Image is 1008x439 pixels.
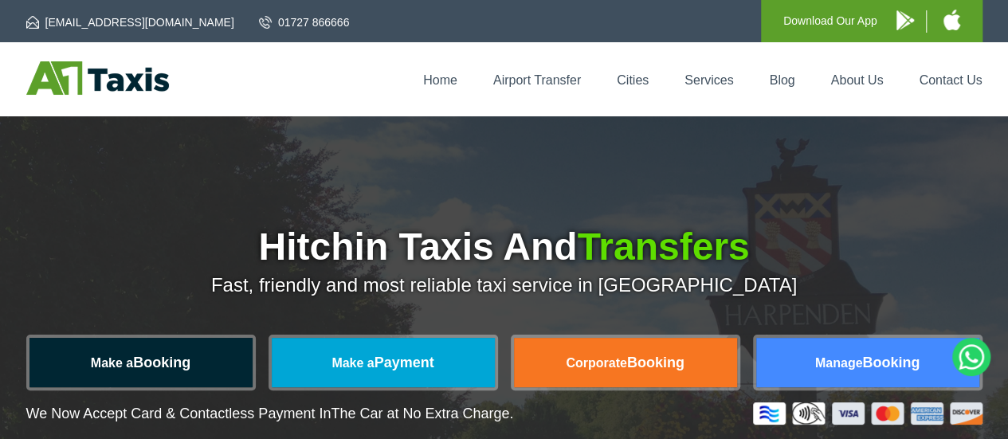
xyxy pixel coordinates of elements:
[756,338,979,387] a: ManageBooking
[91,356,133,370] span: Make a
[26,406,514,422] p: We Now Accept Card & Contactless Payment In
[753,402,983,425] img: Credit And Debit Cards
[815,356,863,370] span: Manage
[26,14,234,30] a: [EMAIL_ADDRESS][DOMAIN_NAME]
[577,225,749,268] span: Transfers
[783,11,877,31] p: Download Our App
[493,73,581,87] a: Airport Transfer
[26,61,169,95] img: A1 Taxis St Albans LTD
[259,14,350,30] a: 01727 866666
[896,10,914,30] img: A1 Taxis Android App
[831,73,884,87] a: About Us
[684,73,733,87] a: Services
[26,274,983,296] p: Fast, friendly and most reliable taxi service in [GEOGRAPHIC_DATA]
[769,73,794,87] a: Blog
[943,10,960,30] img: A1 Taxis iPhone App
[566,356,626,370] span: Corporate
[29,338,253,387] a: Make aBooking
[26,228,983,266] h1: Hitchin Taxis And
[331,406,513,421] span: The Car at No Extra Charge.
[617,73,649,87] a: Cities
[919,73,982,87] a: Contact Us
[423,73,457,87] a: Home
[272,338,495,387] a: Make aPayment
[514,338,737,387] a: CorporateBooking
[331,356,374,370] span: Make a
